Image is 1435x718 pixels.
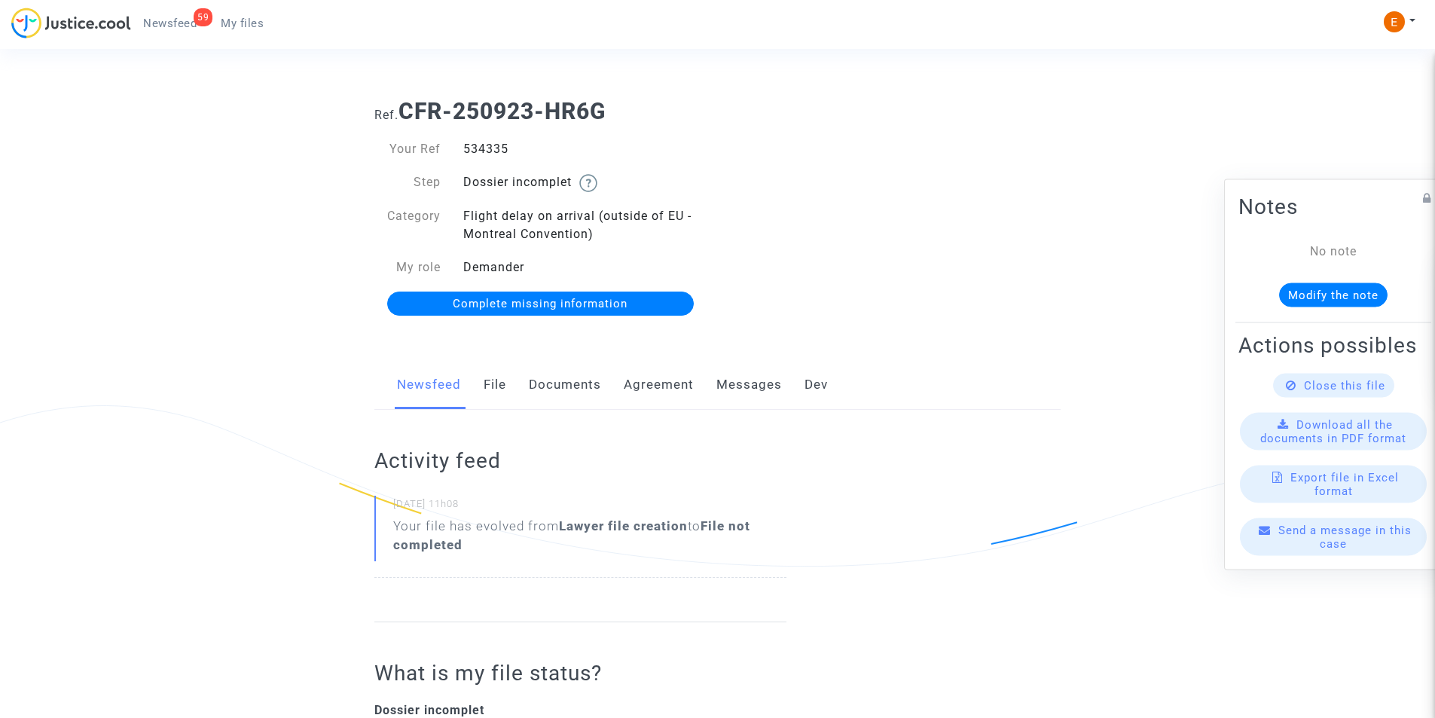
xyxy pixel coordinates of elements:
[221,17,264,30] span: My files
[209,12,276,35] a: My files
[363,207,452,243] div: Category
[194,8,212,26] div: 59
[452,207,718,243] div: Flight delay on arrival (outside of EU - Montreal Convention)
[484,360,506,410] a: File
[624,360,694,410] a: Agreement
[1279,283,1388,307] button: Modify the note
[452,173,718,192] div: Dossier incomplet
[1290,470,1399,497] span: Export file in Excel format
[363,173,452,192] div: Step
[363,258,452,277] div: My role
[805,360,828,410] a: Dev
[452,258,718,277] div: Demander
[393,497,786,517] small: [DATE] 11h08
[1238,332,1428,358] h2: Actions possibles
[374,448,786,474] h2: Activity feed
[143,17,197,30] span: Newsfeed
[529,360,601,410] a: Documents
[374,660,786,686] h2: What is my file status?
[579,174,597,192] img: help.svg
[1384,11,1405,32] img: ACg8ocIeiFvHKe4dA5oeRFd_CiCnuxWUEc1A2wYhRJE3TTWt=s96-c
[363,140,452,158] div: Your Ref
[453,297,627,310] span: Complete missing information
[393,518,750,552] b: File not completed
[559,518,688,533] b: Lawyer file creation
[374,108,398,122] span: Ref.
[1304,378,1385,392] span: Close this file
[398,98,606,124] b: CFR-250923-HR6G
[716,360,782,410] a: Messages
[1238,193,1428,219] h2: Notes
[1261,242,1406,260] div: No note
[1260,417,1406,445] span: Download all the documents in PDF format
[1278,523,1412,550] span: Send a message in this case
[393,517,786,555] div: Your file has evolved from to
[452,140,718,158] div: 534335
[397,360,461,410] a: Newsfeed
[131,12,209,35] a: 59Newsfeed
[11,8,131,38] img: jc-logo.svg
